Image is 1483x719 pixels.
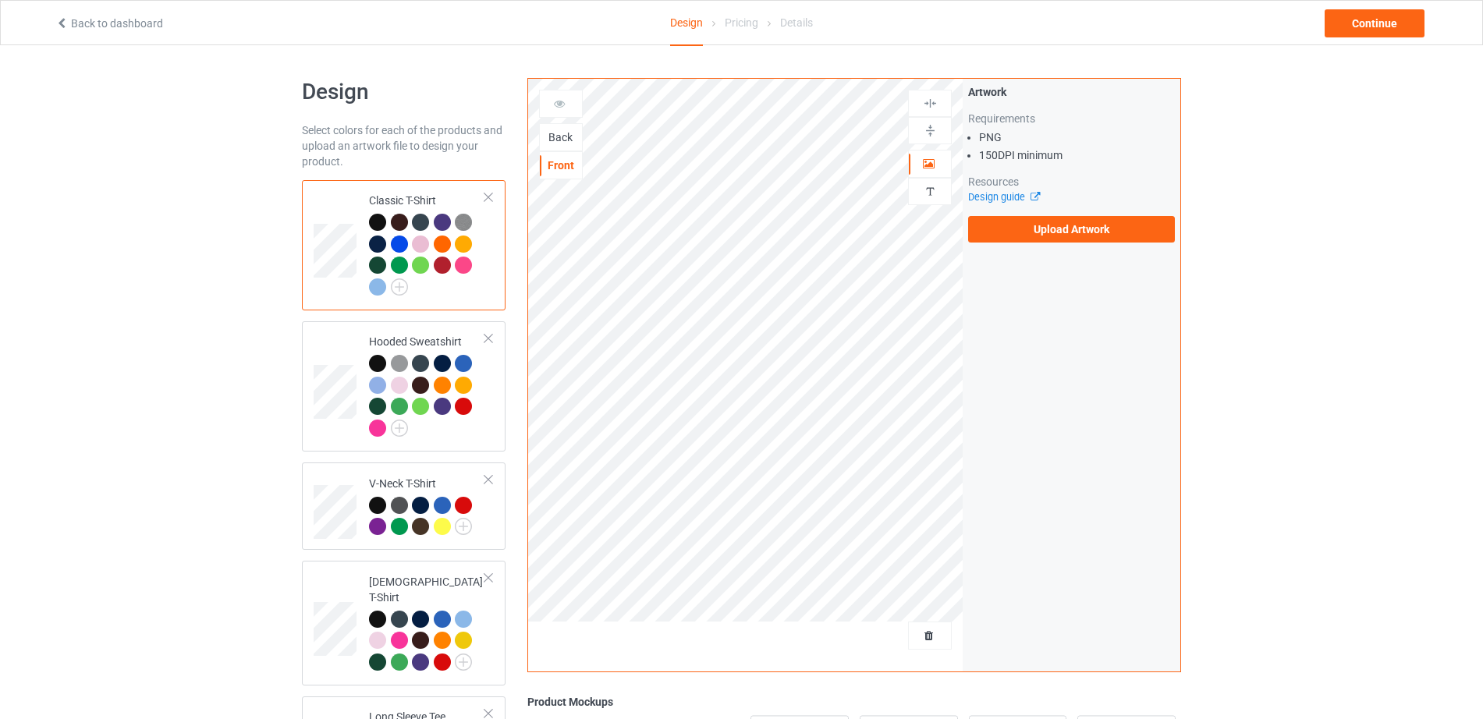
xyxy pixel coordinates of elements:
[55,17,163,30] a: Back to dashboard
[369,334,485,435] div: Hooded Sweatshirt
[923,123,938,138] img: svg%3E%0A
[369,574,485,670] div: [DEMOGRAPHIC_DATA] T-Shirt
[968,84,1175,100] div: Artwork
[302,561,506,685] div: [DEMOGRAPHIC_DATA] T-Shirt
[302,122,506,169] div: Select colors for each of the products and upload an artwork file to design your product.
[780,1,813,44] div: Details
[455,214,472,231] img: heather_texture.png
[302,321,506,452] div: Hooded Sweatshirt
[391,278,408,296] img: svg+xml;base64,PD94bWwgdmVyc2lvbj0iMS4wIiBlbmNvZGluZz0iVVRGLTgiPz4KPHN2ZyB3aWR0aD0iMjJweCIgaGVpZ2...
[391,420,408,437] img: svg+xml;base64,PD94bWwgdmVyc2lvbj0iMS4wIiBlbmNvZGluZz0iVVRGLTgiPz4KPHN2ZyB3aWR0aD0iMjJweCIgaGVpZ2...
[968,111,1175,126] div: Requirements
[302,462,506,550] div: V-Neck T-Shirt
[302,180,506,310] div: Classic T-Shirt
[1325,9,1424,37] div: Continue
[968,191,1039,203] a: Design guide
[455,653,472,671] img: svg+xml;base64,PD94bWwgdmVyc2lvbj0iMS4wIiBlbmNvZGluZz0iVVRGLTgiPz4KPHN2ZyB3aWR0aD0iMjJweCIgaGVpZ2...
[455,518,472,535] img: svg+xml;base64,PD94bWwgdmVyc2lvbj0iMS4wIiBlbmNvZGluZz0iVVRGLTgiPz4KPHN2ZyB3aWR0aD0iMjJweCIgaGVpZ2...
[979,129,1175,145] li: PNG
[369,193,485,294] div: Classic T-Shirt
[302,78,506,106] h1: Design
[540,129,582,145] div: Back
[670,1,703,46] div: Design
[725,1,758,44] div: Pricing
[923,184,938,199] img: svg%3E%0A
[968,174,1175,189] div: Resources
[369,476,485,534] div: V-Neck T-Shirt
[540,158,582,173] div: Front
[979,147,1175,163] li: 150 DPI minimum
[527,694,1181,710] div: Product Mockups
[968,216,1175,243] label: Upload Artwork
[923,96,938,111] img: svg%3E%0A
